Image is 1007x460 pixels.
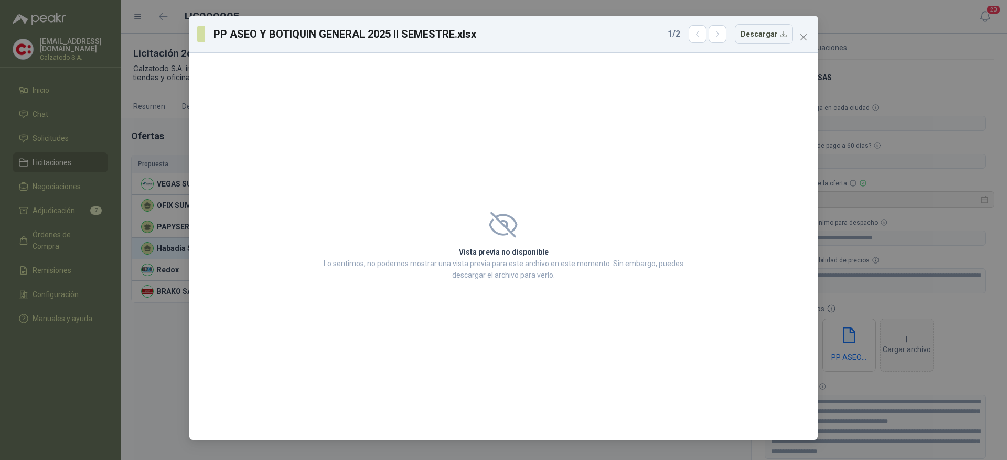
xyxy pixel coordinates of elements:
[320,258,687,281] p: Lo sentimos, no podemos mostrar una vista previa para este archivo en este momento. Sin embargo, ...
[795,29,812,46] button: Close
[213,26,477,42] h3: PP ASEO Y BOTIQUIN GENERAL 2025 II SEMESTRE.xlsx
[668,28,680,40] span: 1 / 2
[799,33,808,41] span: close
[320,246,687,258] h2: Vista previa no disponible
[735,24,793,44] button: Descargar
